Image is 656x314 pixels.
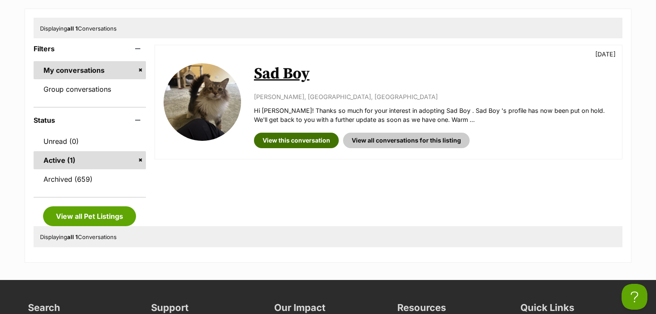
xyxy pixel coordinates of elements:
span: Displaying Conversations [40,25,117,32]
iframe: Help Scout Beacon - Open [622,284,647,310]
a: View all Pet Listings [43,206,136,226]
p: [DATE] [595,50,616,59]
a: My conversations [34,61,146,79]
img: Sad Boy [164,63,241,141]
strong: all 1 [67,233,78,240]
header: Filters [34,45,146,53]
a: Unread (0) [34,132,146,150]
a: View this conversation [254,133,339,148]
p: [PERSON_NAME], [GEOGRAPHIC_DATA], [GEOGRAPHIC_DATA] [254,92,613,101]
a: Archived (659) [34,170,146,188]
a: Active (1) [34,151,146,169]
a: Sad Boy [254,64,309,84]
a: Group conversations [34,80,146,98]
span: Displaying Conversations [40,233,117,240]
header: Status [34,116,146,124]
p: Hi [PERSON_NAME]! Thanks so much for your interest in adopting Sad Boy . Sad Boy 's profile has n... [254,106,613,124]
a: View all conversations for this listing [343,133,470,148]
strong: all 1 [67,25,78,32]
